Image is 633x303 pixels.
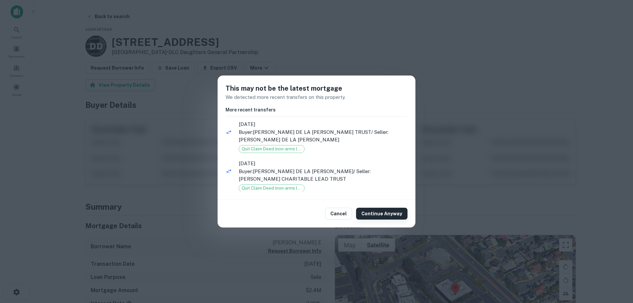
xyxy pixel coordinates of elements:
[239,185,304,192] span: Quit Claim Deed (non-arms length)
[226,93,407,101] p: We detected more recent transfers on this property.
[239,145,305,153] div: Quit Claim Deed (non-arms length)
[325,208,352,220] button: Cancel
[226,106,407,113] h6: More recent transfers
[600,250,633,282] iframe: Chat Widget
[239,167,407,183] p: Buyer: [PERSON_NAME] DE LA [PERSON_NAME] / Seller: [PERSON_NAME] CHARITABLE LEAD TRUST
[239,184,305,192] div: Quit Claim Deed (non-arms length)
[239,128,407,144] p: Buyer: [PERSON_NAME] DE LA [PERSON_NAME] TRUST / Seller: [PERSON_NAME] DE LA [PERSON_NAME]
[356,208,407,220] button: Continue Anyway
[226,83,407,93] h5: This may not be the latest mortgage
[239,160,407,167] span: [DATE]
[239,146,304,152] span: Quit Claim Deed (non-arms length)
[239,120,407,128] span: [DATE]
